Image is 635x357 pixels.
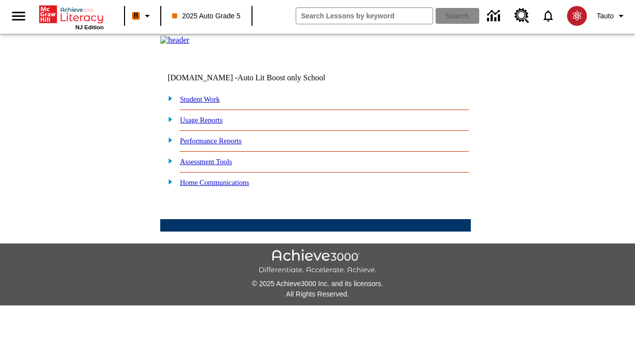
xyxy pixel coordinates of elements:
img: plus.gif [163,156,173,165]
img: plus.gif [163,115,173,123]
img: plus.gif [163,135,173,144]
div: Home [39,3,104,30]
img: avatar image [567,6,587,26]
a: Student Work [180,95,220,103]
span: Tauto [597,11,614,21]
span: NJ Edition [75,24,104,30]
a: Notifications [535,3,561,29]
a: Performance Reports [180,137,242,145]
a: Home Communications [180,178,250,186]
button: Profile/Settings [593,7,631,25]
button: Open side menu [4,1,33,31]
a: Assessment Tools [180,158,232,166]
img: plus.gif [163,94,173,103]
img: plus.gif [163,177,173,186]
span: 2025 Auto Grade 5 [172,11,241,21]
a: Usage Reports [180,116,223,124]
input: search field [296,8,433,24]
button: Boost Class color is orange. Change class color [128,7,157,25]
td: [DOMAIN_NAME] - [168,73,350,82]
img: Achieve3000 Differentiate Accelerate Achieve [258,249,377,275]
button: Select a new avatar [561,3,593,29]
span: B [133,9,138,22]
nobr: Auto Lit Boost only School [238,73,325,82]
a: Data Center [481,2,508,30]
a: Resource Center, Will open in new tab [508,2,535,29]
img: header [160,36,190,45]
